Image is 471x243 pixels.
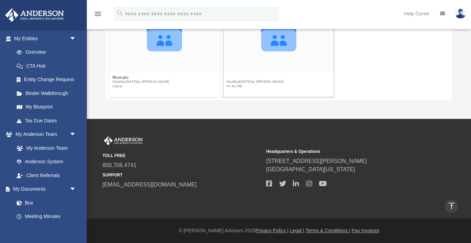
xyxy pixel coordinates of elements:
[10,141,80,155] a: My Anderson Team
[113,84,170,89] span: 0 Byte
[3,8,66,22] img: Anderson Advisors Platinum Portal
[94,10,102,18] i: menu
[5,128,83,141] a: My Anderson Teamarrow_drop_down
[102,162,137,168] a: 800.706.4741
[10,100,83,114] a: My Blueprint
[102,153,261,159] small: TOLL FREE
[102,136,144,145] img: Anderson Advisors Platinum Portal
[113,80,170,84] span: Modified [DATE] by [PERSON_NAME]
[10,86,87,100] a: Binder Walkthrough
[10,114,87,128] a: Tax Due Dates
[455,9,466,19] img: User Pic
[10,73,87,87] a: Entity Change Request
[113,75,170,80] button: Receipts
[290,228,304,233] a: Legal |
[266,158,367,164] a: [STREET_ADDRESS][PERSON_NAME]
[306,228,350,233] a: Terms & Conditions |
[94,13,102,18] a: menu
[444,199,459,214] a: vertical_align_top
[10,168,83,182] a: Client Referrals
[447,202,456,210] i: vertical_align_top
[266,166,355,172] a: [GEOGRAPHIC_DATA][US_STATE]
[10,210,83,224] a: Meeting Minutes
[69,128,83,142] span: arrow_drop_down
[69,182,83,197] span: arrow_drop_down
[10,155,83,169] a: Anderson System
[266,148,425,155] small: Headquarters & Operations
[256,228,289,233] a: Privacy Policy |
[116,9,124,17] i: search
[227,84,284,89] span: 47.41 MB
[227,75,284,80] button: Tax
[5,182,83,196] a: My Documentsarrow_drop_down
[102,182,197,188] a: [EMAIL_ADDRESS][DOMAIN_NAME]
[87,227,471,234] div: © [PERSON_NAME] Advisors 2025
[102,172,261,178] small: SUPPORT
[10,59,87,73] a: CTA Hub
[10,196,80,210] a: Box
[69,32,83,46] span: arrow_drop_down
[352,228,379,233] a: Pay Invoices
[10,45,87,59] a: Overview
[227,80,284,84] span: Modified [DATE] by [PERSON_NAME]
[5,32,87,45] a: My Entitiesarrow_drop_down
